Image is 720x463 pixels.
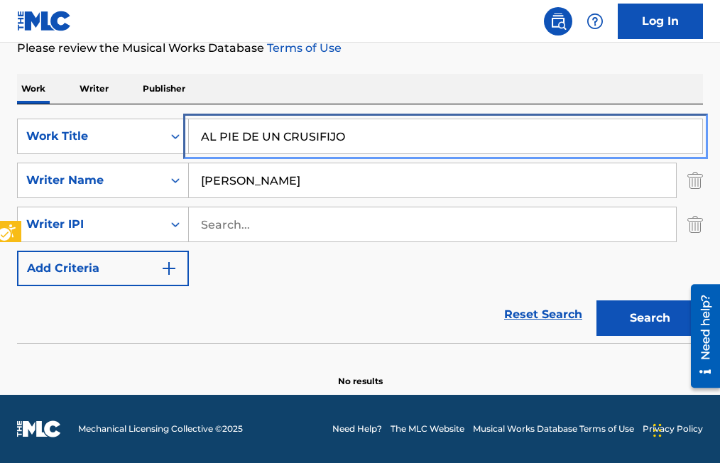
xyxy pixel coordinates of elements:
[687,163,703,198] img: Delete Criterion
[189,119,702,153] input: Search...
[587,13,604,30] img: help
[649,395,720,463] iframe: Hubspot Iframe
[189,207,676,241] input: Search...
[17,420,61,437] img: logo
[160,260,178,277] img: 9d2ae6d4665cec9f34b9.svg
[497,299,589,330] a: Reset Search
[17,74,50,104] p: Work
[332,423,382,435] a: Need Help?
[264,41,342,55] a: Terms of Use
[550,13,567,30] img: search
[78,423,243,435] span: Mechanical Licensing Collective © 2025
[643,423,703,435] a: Privacy Policy
[163,119,188,153] div: On
[338,358,383,388] p: No results
[75,74,113,104] p: Writer
[649,395,720,463] div: Chat Widget
[473,423,634,435] a: Musical Works Database Terms of Use
[26,216,154,233] div: Writer IPI
[618,4,703,39] a: Log In
[26,172,154,189] div: Writer Name
[687,207,703,242] img: Delete Criterion
[653,409,662,452] div: Drag
[596,300,703,336] button: Search
[189,163,676,197] input: Search...
[138,74,190,104] p: Publisher
[17,119,703,343] form: Search Form
[26,128,154,145] div: Work Title
[680,278,720,393] iframe: Iframe | Resource Center
[17,11,72,31] img: MLC Logo
[17,251,189,286] button: Add Criteria
[391,423,464,435] a: The MLC Website
[17,40,703,57] p: Please review the Musical Works Database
